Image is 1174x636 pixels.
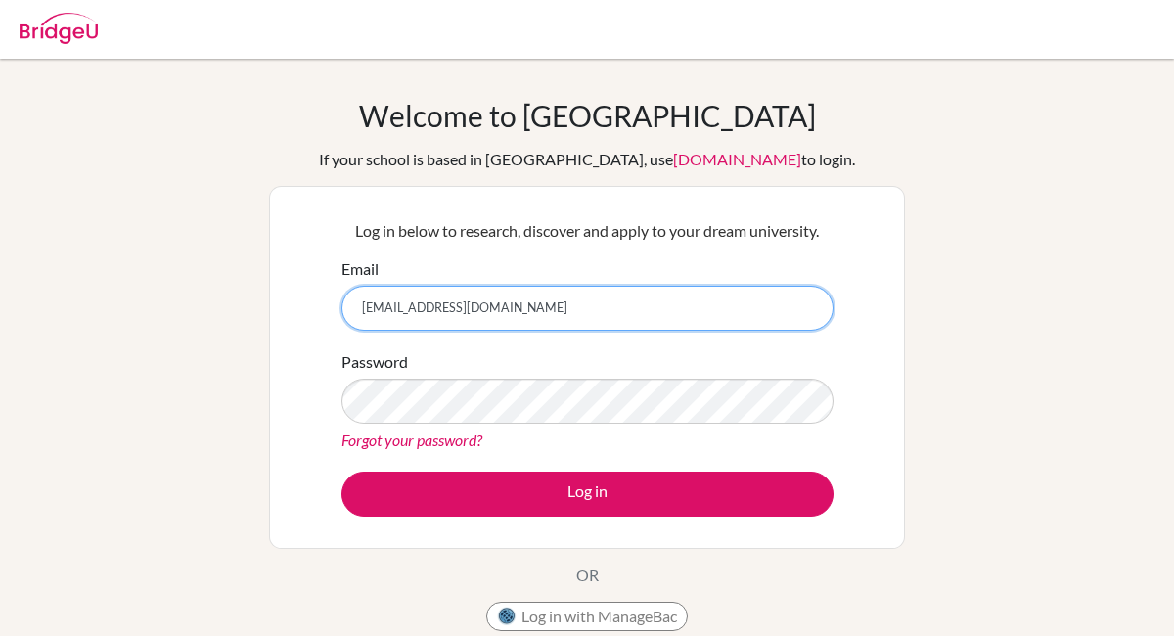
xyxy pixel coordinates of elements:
p: OR [576,564,599,587]
h1: Welcome to [GEOGRAPHIC_DATA] [359,98,816,133]
a: Forgot your password? [341,431,482,449]
div: If your school is based in [GEOGRAPHIC_DATA], use to login. [319,148,855,171]
a: [DOMAIN_NAME] [673,150,801,168]
label: Password [341,350,408,374]
img: Bridge-U [20,13,98,44]
label: Email [341,257,379,281]
button: Log in with ManageBac [486,602,688,631]
p: Log in below to research, discover and apply to your dream university. [341,219,834,243]
button: Log in [341,472,834,517]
